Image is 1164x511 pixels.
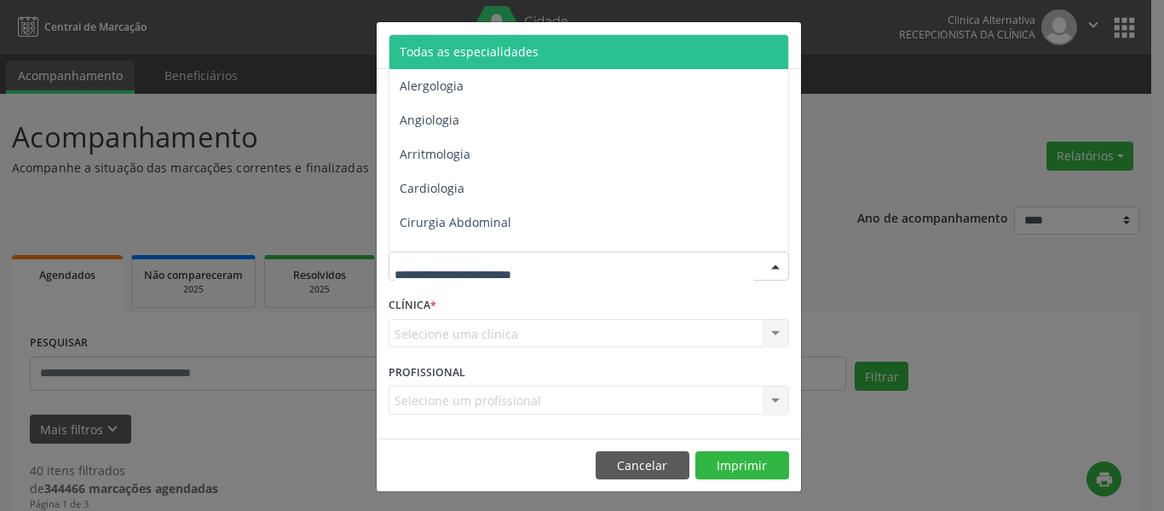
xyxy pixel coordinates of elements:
label: CLÍNICA [389,293,436,319]
button: Close [767,22,801,64]
span: Alergologia [400,78,464,94]
span: Cirurgia Bariatrica [400,248,504,264]
span: Todas as especialidades [400,44,539,60]
span: Cardiologia [400,180,464,196]
span: Arritmologia [400,146,470,162]
button: Imprimir [695,451,789,480]
label: PROFISSIONAL [389,359,465,386]
button: Cancelar [596,451,689,480]
span: Cirurgia Abdominal [400,214,511,230]
span: Angiologia [400,112,459,128]
h5: Relatório de agendamentos [389,34,584,56]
